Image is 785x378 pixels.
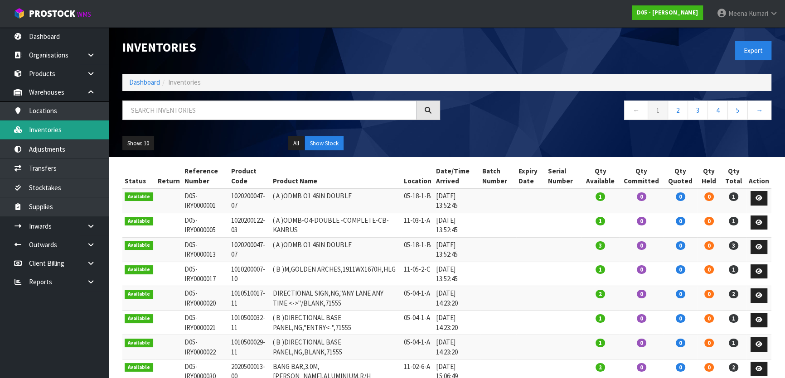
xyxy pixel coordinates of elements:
[271,335,401,359] td: ( B )DIRECTIONAL BASE PANEL,NG,BLANK,71555
[402,335,434,359] td: 05-04-1-A
[637,290,646,298] span: 0
[676,265,685,274] span: 0
[434,286,480,311] td: [DATE] 14:23:20
[271,262,401,286] td: ( B )M,GOLDEN ARCHES,1911WX1670H,HLG
[125,217,153,226] span: Available
[729,241,738,250] span: 3
[434,335,480,359] td: [DATE] 14:23:20
[632,5,703,20] a: D05 - [PERSON_NAME]
[402,188,434,213] td: 05-18-1-B
[229,311,271,335] td: 1010500032-11
[182,262,229,286] td: D05-IRY0000017
[182,164,229,188] th: Reference Number
[402,213,434,237] td: 11-03-1-A
[182,311,229,335] td: D05-IRY0000021
[434,237,480,262] td: [DATE] 13:52:45
[747,100,771,120] a: →
[122,136,154,151] button: Show: 10
[129,78,160,86] a: Dashboard
[596,192,605,201] span: 1
[516,164,546,188] th: Expiry Date
[676,339,685,347] span: 0
[704,290,714,298] span: 0
[229,262,271,286] td: 1010200007-10
[434,188,480,213] td: [DATE] 13:52:45
[596,241,605,250] span: 3
[229,188,271,213] td: 1020200047-07
[182,237,229,262] td: D05-IRY0000013
[155,164,182,188] th: Return
[271,237,401,262] td: ( A )ODMB O1 46IN DOUBLE
[637,363,646,372] span: 0
[402,164,434,188] th: Location
[125,339,153,348] span: Available
[122,164,155,188] th: Status
[637,265,646,274] span: 0
[729,339,738,347] span: 1
[125,314,153,323] span: Available
[402,237,434,262] td: 05-18-1-B
[182,188,229,213] td: D05-IRY0000001
[229,164,271,188] th: Product Code
[637,192,646,201] span: 0
[704,241,714,250] span: 0
[676,363,685,372] span: 0
[729,363,738,372] span: 2
[596,314,605,323] span: 1
[581,164,619,188] th: Qty Available
[480,164,516,188] th: Batch Number
[434,262,480,286] td: [DATE] 13:52:45
[122,100,417,120] input: Search inventories
[168,78,201,86] span: Inventories
[688,100,708,120] a: 3
[229,213,271,237] td: 1020200122-03
[729,290,738,298] span: 2
[637,314,646,323] span: 0
[29,8,75,19] span: ProStock
[729,192,738,201] span: 1
[676,314,685,323] span: 0
[697,164,721,188] th: Qty Held
[735,41,771,60] button: Export
[676,241,685,250] span: 0
[182,213,229,237] td: D05-IRY0000005
[14,8,25,19] img: cube-alt.png
[707,100,728,120] a: 4
[648,100,668,120] a: 1
[704,265,714,274] span: 0
[271,286,401,311] td: DIRECTIONAL SIGN,NG,"ANY LANE ANY TIME <->"/BLANK,71555
[749,9,768,18] span: Kumari
[229,286,271,311] td: 1010510017-11
[637,339,646,347] span: 0
[728,9,747,18] span: Meena
[729,265,738,274] span: 1
[125,241,153,250] span: Available
[271,311,401,335] td: ( B )DIRECTIONAL BASE PANEL,NG,"ENTRY<-",71555
[637,241,646,250] span: 0
[271,188,401,213] td: ( A )ODMB O1 46IN DOUBLE
[729,314,738,323] span: 1
[402,262,434,286] td: 11-05-2-C
[182,286,229,311] td: D05-IRY0000020
[619,164,664,188] th: Qty Committed
[596,217,605,225] span: 1
[125,290,153,299] span: Available
[704,363,714,372] span: 0
[271,164,401,188] th: Product Name
[125,363,153,372] span: Available
[402,286,434,311] td: 05-04-1-A
[546,164,582,188] th: Serial Number
[122,41,440,54] h1: Inventories
[676,290,685,298] span: 0
[125,265,153,274] span: Available
[596,339,605,347] span: 1
[434,311,480,335] td: [DATE] 14:23:20
[229,237,271,262] td: 1020200047-07
[305,136,344,151] button: Show Stock
[727,100,748,120] a: 5
[596,290,605,298] span: 2
[746,164,771,188] th: Action
[402,311,434,335] td: 05-04-1-A
[624,100,648,120] a: ←
[182,335,229,359] td: D05-IRY0000022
